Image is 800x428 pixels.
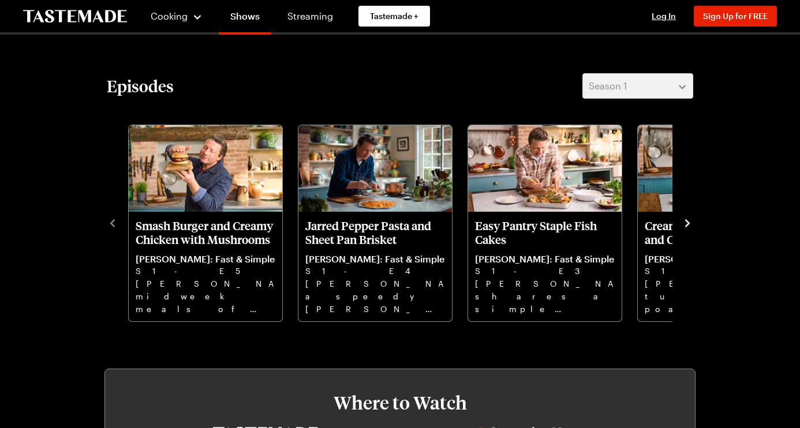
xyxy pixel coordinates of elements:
button: navigate to next item [682,215,693,229]
span: Log In [652,11,676,21]
a: Smash Burger and Creamy Chicken with Mushrooms [136,219,275,314]
img: Easy Pantry Staple Fish Cakes [468,125,622,212]
div: 2 / 5 [297,122,467,322]
p: [PERSON_NAME] turns poached chicken into a creamy chicken & chive pot pie and a decadent chocolat... [645,277,784,314]
div: 3 / 5 [467,122,637,322]
span: Tastemade + [370,10,418,22]
p: Smash Burger and Creamy Chicken with Mushrooms [136,219,275,246]
button: Sign Up for FREE [694,6,777,27]
p: S1 - E5 [136,265,275,277]
p: [PERSON_NAME]: Fast & Simple [136,253,275,265]
p: Jarred Pepper Pasta and Sheet Pan Brisket [305,219,445,246]
div: 1 / 5 [128,122,297,322]
p: S1 - E3 [475,265,615,277]
p: Easy Pantry Staple Fish Cakes [475,219,615,246]
button: Log In [641,10,687,22]
img: Jarred Pepper Pasta and Sheet Pan Brisket [298,125,452,212]
a: Shows [219,2,271,35]
span: Sign Up for FREE [703,11,768,21]
div: Creamy Chicken Pot Pie and Chocolate Tiramisu [638,125,791,321]
img: Creamy Chicken Pot Pie and Chocolate Tiramisu [638,125,791,212]
button: Cooking [150,2,203,30]
p: [PERSON_NAME]: Fast & Simple [305,253,445,265]
p: [PERSON_NAME] a speedy [PERSON_NAME]-pepper pasta, crispy chicken in baked-bread sauce, and a bee... [305,277,445,314]
p: [PERSON_NAME] shares a simple salmon dish perfect for a midweek meal, and some no-fuss fish cakes... [475,277,615,314]
p: [PERSON_NAME]: Fast & Simple [645,253,784,265]
div: Jarred Pepper Pasta and Sheet Pan Brisket [298,125,452,321]
button: navigate to previous item [107,215,118,229]
button: Season 1 [582,73,693,99]
p: [PERSON_NAME] midweek meals of sweet pea chicken, a juicy Smash burger and a chicken and mushroom... [136,277,275,314]
a: To Tastemade Home Page [23,10,127,23]
a: Tastemade + [358,6,430,27]
h2: Episodes [107,76,174,96]
p: S1 - E4 [305,265,445,277]
a: Creamy Chicken Pot Pie and Chocolate Tiramisu [645,219,784,314]
img: Smash Burger and Creamy Chicken with Mushrooms [129,125,282,212]
p: S1 - E2 [645,265,784,277]
div: Smash Burger and Creamy Chicken with Mushrooms [129,125,282,321]
span: Season 1 [589,79,627,93]
a: Easy Pantry Staple Fish Cakes [475,219,615,314]
p: [PERSON_NAME]: Fast & Simple [475,253,615,265]
h3: Where to Watch [140,392,660,413]
span: Cooking [151,10,188,21]
div: Easy Pantry Staple Fish Cakes [468,125,622,321]
p: Creamy Chicken Pot Pie and Chocolate Tiramisu [645,219,784,246]
a: Jarred Pepper Pasta and Sheet Pan Brisket [305,219,445,314]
